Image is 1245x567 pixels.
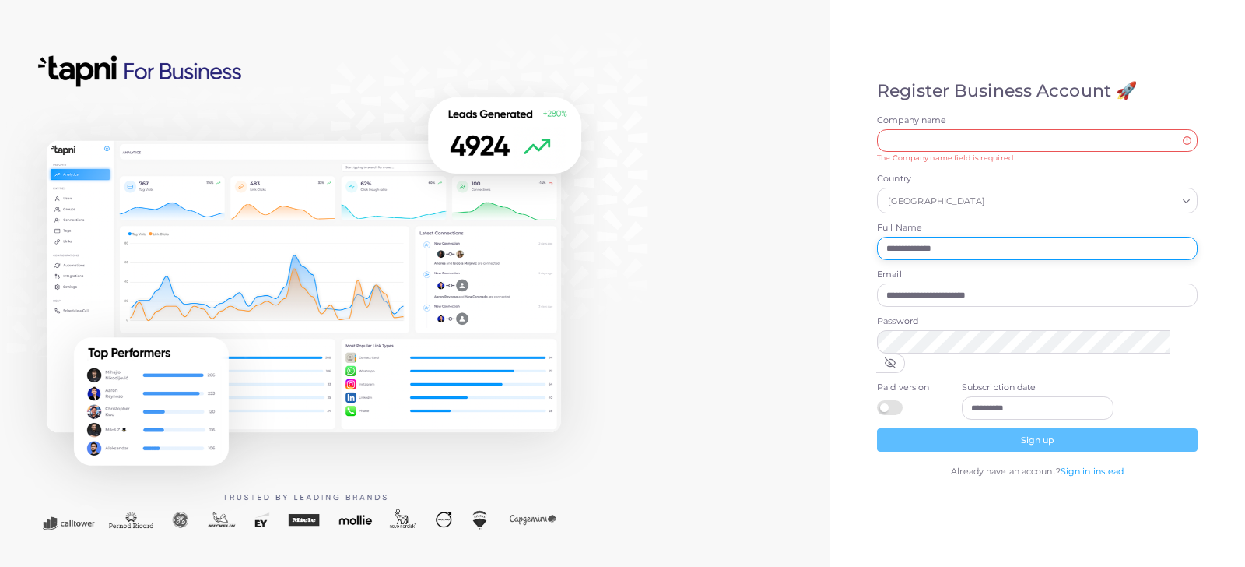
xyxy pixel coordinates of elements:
input: Search for option [989,192,1177,210]
label: Company name [877,114,1198,127]
label: Paid version [877,382,945,394]
button: Sign up [877,428,1198,452]
label: Email [877,269,1198,281]
label: Subscription date [962,382,1113,394]
span: [GEOGRAPHIC_DATA] [886,193,987,210]
label: Country [877,173,1198,185]
span: Already have an account? [951,466,1061,477]
h4: Register Business Account 🚀 [877,81,1198,101]
div: Search for option [877,188,1198,213]
a: Sign in instead [1061,466,1124,477]
small: The Company name field is required [877,153,1013,162]
label: Password [877,315,1198,328]
label: Full Name [877,222,1198,234]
